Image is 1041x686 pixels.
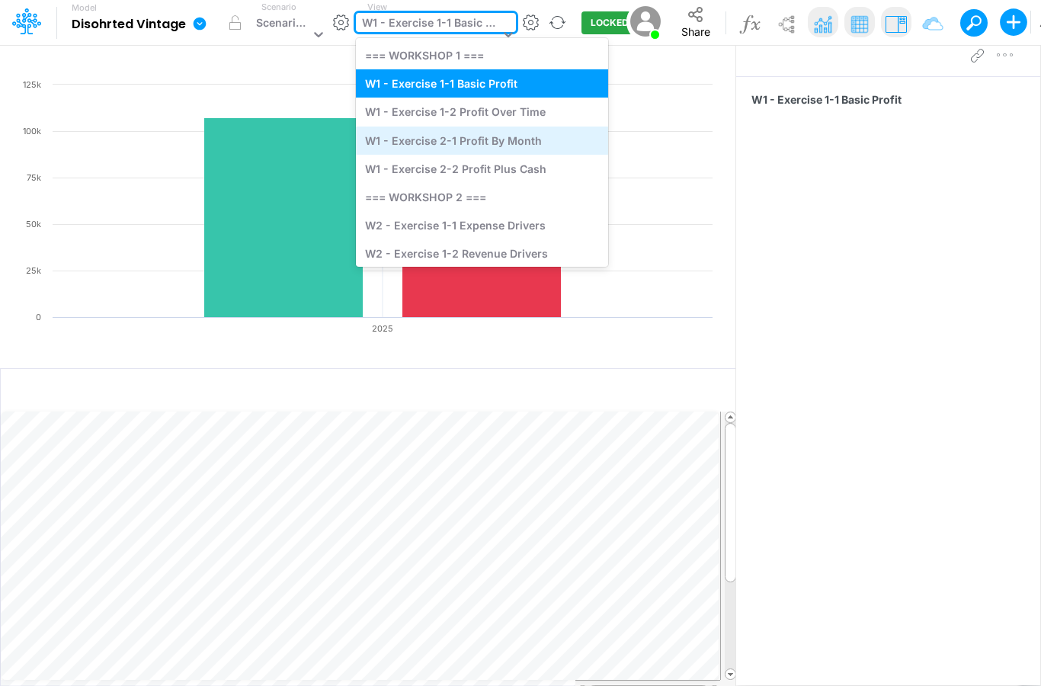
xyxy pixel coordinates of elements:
[751,91,1031,107] span: W1 - Exercise 1-1 Basic Profit
[356,41,608,69] div: === WORKSHOP 1 ===
[26,219,41,229] text: 50k
[14,375,404,406] input: Type a title here
[356,183,608,211] div: === WORKSHOP 2 ===
[356,127,608,155] div: W1 - Exercise 2-1 Profit By Month
[581,11,638,34] button: LOCKED
[356,239,608,268] div: W2 - Exercise 1-2 Revenue Drivers
[367,1,387,14] label: View
[72,3,97,13] label: Model
[362,14,499,34] div: W1 - Exercise 1-1 Basic Profit
[681,25,710,38] span: Share
[256,14,309,34] div: Scenario 1
[372,323,393,334] text: 2025
[356,98,608,126] div: W1 - Exercise 1-2 Profit Over Time
[36,312,41,322] text: 0
[356,155,608,183] div: W1 - Exercise 2-2 Profit Plus Cash
[27,172,41,183] text: 75k
[23,79,41,90] text: 125k
[668,2,723,43] button: Share
[626,2,665,40] img: User Image Icon
[72,17,186,32] b: Disohrted Vintage
[13,41,572,72] input: Type a title here
[356,69,608,98] div: W1 - Exercise 1-1 Basic Profit
[751,120,1040,330] iframe: FastComments
[23,126,41,136] text: 100k
[356,211,608,239] div: W2 - Exercise 1-1 Expense Drivers
[26,265,41,276] text: 25k
[261,1,296,14] label: Scenario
